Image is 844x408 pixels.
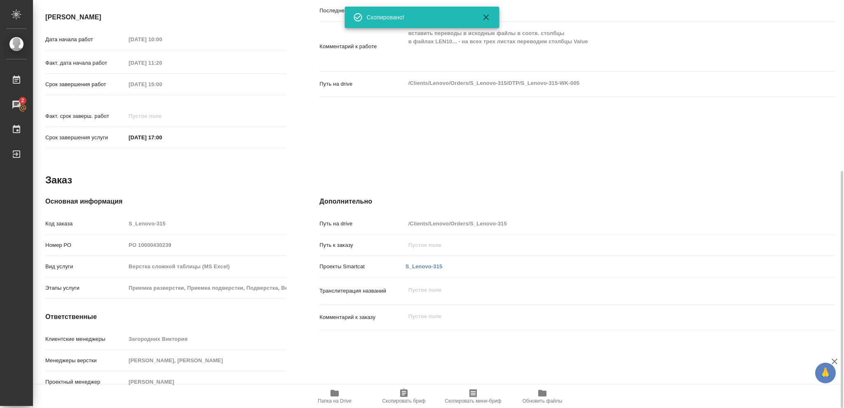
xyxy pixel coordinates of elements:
[406,263,443,270] a: S_Lenovo-315
[126,57,198,69] input: Пустое поле
[319,220,405,228] p: Путь на drive
[319,287,405,295] p: Транслитерация названий
[45,80,126,89] p: Срок завершения работ
[406,5,792,16] input: Пустое поле
[406,76,792,90] textarea: /Clients/Lenovo/Orders/S_Lenovo-315/DTP/S_Lenovo-315-WK-005
[367,13,470,21] div: Скопировано!
[476,12,496,22] button: Закрыть
[319,7,405,15] p: Последнее изменение
[45,263,126,271] p: Вид услуги
[126,354,286,366] input: Пустое поле
[45,335,126,343] p: Клиентские менеджеры
[406,218,792,230] input: Пустое поле
[382,398,425,404] span: Скопировать бриф
[508,385,577,408] button: Обновить файлы
[126,333,286,345] input: Пустое поле
[406,26,792,65] textarea: вставить переводы в исходные файлы в соотв. столбцы в файлах LEN10... - на всех трех листах перев...
[2,94,31,115] a: 2
[126,131,198,143] input: ✎ Введи что-нибудь
[126,239,286,251] input: Пустое поле
[369,385,438,408] button: Скопировать бриф
[406,239,792,251] input: Пустое поле
[126,110,198,122] input: Пустое поле
[45,356,126,365] p: Менеджеры верстки
[45,241,126,249] p: Номер РО
[45,197,286,206] h4: Основная информация
[818,364,832,382] span: 🙏
[300,385,369,408] button: Папка на Drive
[45,35,126,44] p: Дата начала работ
[319,42,405,51] p: Комментарий к работе
[126,260,286,272] input: Пустое поле
[45,220,126,228] p: Код заказа
[126,78,198,90] input: Пустое поле
[45,134,126,142] p: Срок завершения услуги
[319,80,405,88] p: Путь на drive
[16,96,29,105] span: 2
[45,59,126,67] p: Факт. дата начала работ
[126,282,286,294] input: Пустое поле
[126,218,286,230] input: Пустое поле
[45,284,126,292] p: Этапы услуги
[318,398,352,404] span: Папка на Drive
[126,33,198,45] input: Пустое поле
[45,12,286,22] h4: [PERSON_NAME]
[319,197,835,206] h4: Дополнительно
[319,241,405,249] p: Путь к заказу
[815,363,836,383] button: 🙏
[445,398,501,404] span: Скопировать мини-бриф
[45,378,126,386] p: Проектный менеджер
[319,263,405,271] p: Проекты Smartcat
[45,312,286,322] h4: Ответственные
[45,112,126,120] p: Факт. срок заверш. работ
[319,313,405,321] p: Комментарий к заказу
[523,398,563,404] span: Обновить файлы
[45,174,72,187] h2: Заказ
[126,376,286,388] input: Пустое поле
[438,385,508,408] button: Скопировать мини-бриф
